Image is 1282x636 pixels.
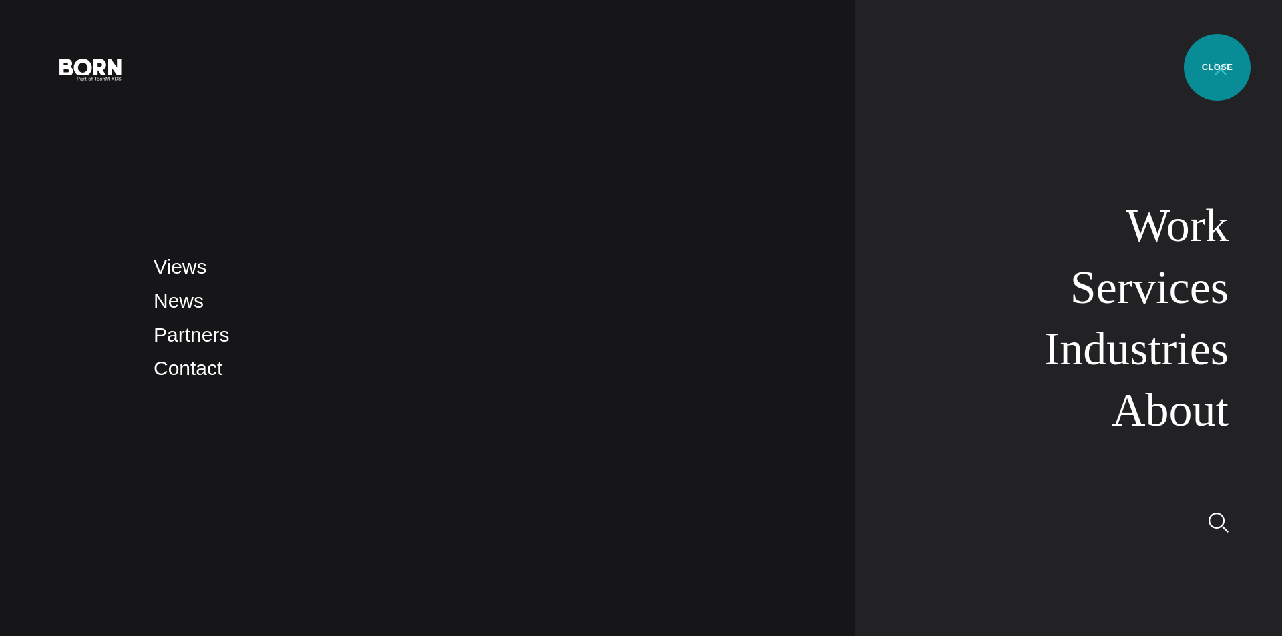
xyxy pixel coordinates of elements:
a: Partners [154,324,229,346]
button: Open [1205,55,1237,83]
a: News [154,290,204,312]
a: Work [1126,200,1229,251]
a: Industries [1044,323,1229,374]
a: Views [154,256,206,278]
a: About [1112,384,1229,436]
a: Services [1070,262,1229,313]
a: Contact [154,357,222,379]
img: Search [1209,513,1229,533]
